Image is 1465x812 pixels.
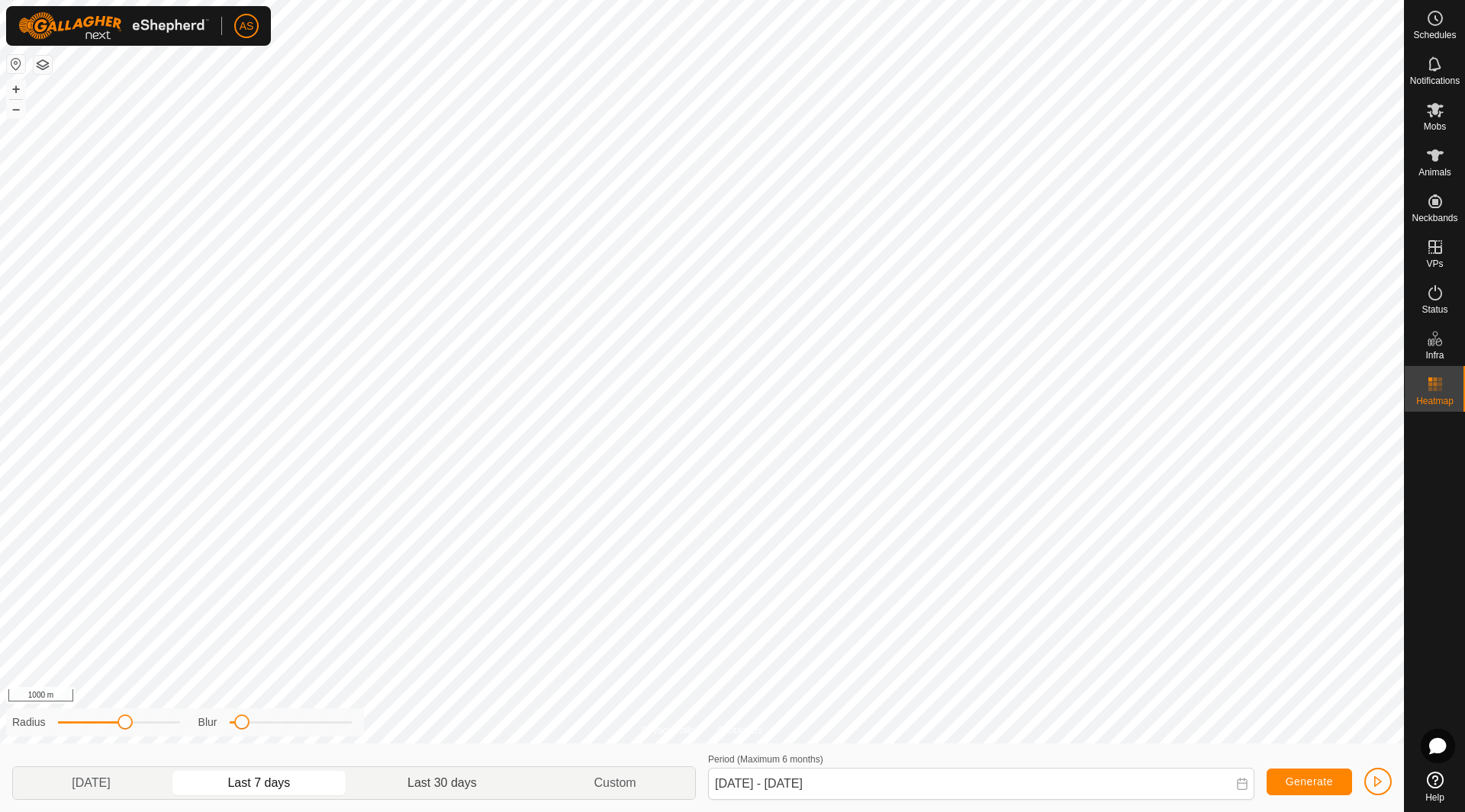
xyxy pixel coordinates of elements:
button: – [7,100,25,118]
span: Neckbands [1412,213,1457,223]
button: + [7,80,25,98]
button: Reset Map [7,55,25,73]
span: Notifications [1410,76,1460,85]
button: Map Layers [34,56,52,74]
span: VPs [1426,259,1443,268]
span: Custom [594,774,636,792]
span: Schedules [1413,30,1456,40]
label: Blur [198,714,217,730]
label: Period (Maximum 6 months) [708,754,823,765]
a: Help [1405,765,1465,808]
span: Help [1425,793,1444,802]
span: Animals [1418,168,1451,177]
span: Heatmap [1416,396,1454,406]
button: Generate [1267,769,1352,795]
span: Mobs [1424,122,1446,131]
a: Contact Us [717,724,762,737]
span: Infra [1425,351,1444,360]
span: Last 30 days [407,774,477,792]
img: Gallagher Logo [18,12,209,40]
span: Generate [1286,775,1333,788]
label: Radius [12,714,46,730]
span: AS [240,18,254,34]
span: Last 7 days [227,774,290,792]
span: Status [1422,305,1447,314]
span: [DATE] [72,774,110,792]
a: Privacy Policy [642,724,699,737]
